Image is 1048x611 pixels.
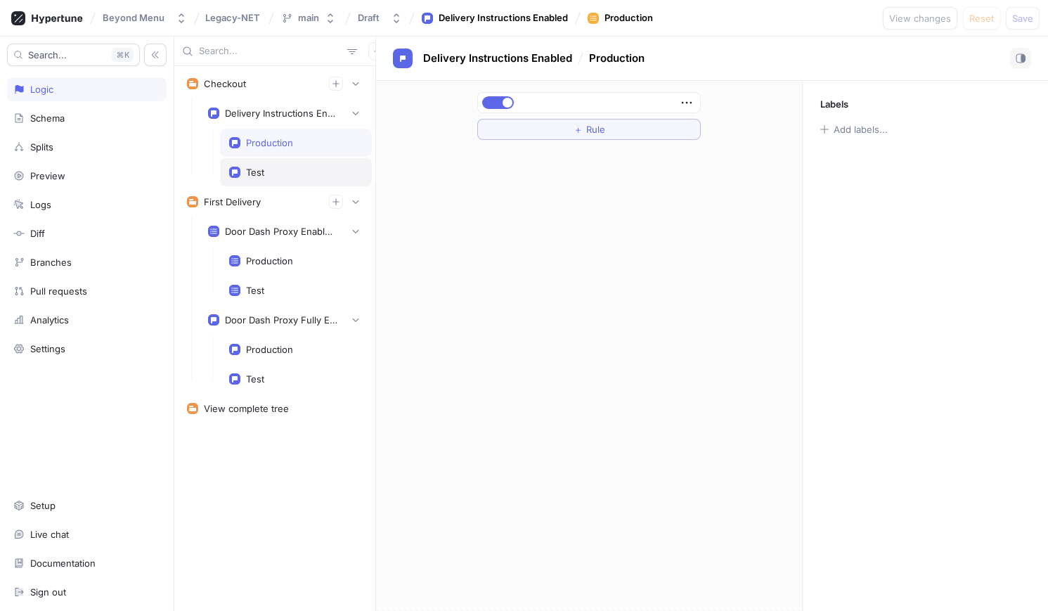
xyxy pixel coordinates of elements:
[423,51,572,67] p: Delivery Instructions Enabled
[30,84,53,95] div: Logic
[7,551,167,575] a: Documentation
[889,14,951,22] span: View changes
[30,141,53,153] div: Splits
[834,125,888,134] div: Add labels...
[30,285,87,297] div: Pull requests
[30,558,96,569] div: Documentation
[204,196,261,207] div: First Delivery
[205,13,260,22] span: Legacy-NET
[225,108,337,119] div: Delivery Instructions Enabled
[30,112,65,124] div: Schema
[30,257,72,268] div: Branches
[30,586,66,598] div: Sign out
[815,120,891,139] button: Add labels...
[30,314,69,326] div: Analytics
[204,403,289,414] div: View complete tree
[352,6,408,30] button: Draft
[820,98,848,110] p: Labels
[969,14,994,22] span: Reset
[1012,14,1033,22] span: Save
[103,12,164,24] div: Beyond Menu
[199,44,342,58] input: Search...
[97,6,193,30] button: Beyond Menu
[586,125,605,134] span: Rule
[7,44,140,66] button: Search...K
[1006,7,1040,30] button: Save
[276,6,342,30] button: main
[204,78,246,89] div: Checkout
[246,137,293,148] div: Production
[589,51,645,67] p: Production
[30,170,65,181] div: Preview
[246,167,264,178] div: Test
[30,343,65,354] div: Settings
[883,7,957,30] button: View changes
[439,11,568,25] div: Delivery Instructions Enabled
[30,529,69,540] div: Live chat
[28,51,67,59] span: Search...
[246,255,293,266] div: Production
[30,199,51,210] div: Logs
[358,12,380,24] div: Draft
[246,373,264,385] div: Test
[246,285,264,296] div: Test
[246,344,293,355] div: Production
[225,314,337,326] div: Door Dash Proxy Fully Enabled
[30,500,56,511] div: Setup
[604,11,653,25] div: Production
[30,228,45,239] div: Diff
[574,125,583,134] span: ＋
[477,119,701,140] button: ＋Rule
[112,48,134,62] div: K
[298,12,319,24] div: main
[225,226,337,237] div: Door Dash Proxy Enabled Entity List
[963,7,1000,30] button: Reset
